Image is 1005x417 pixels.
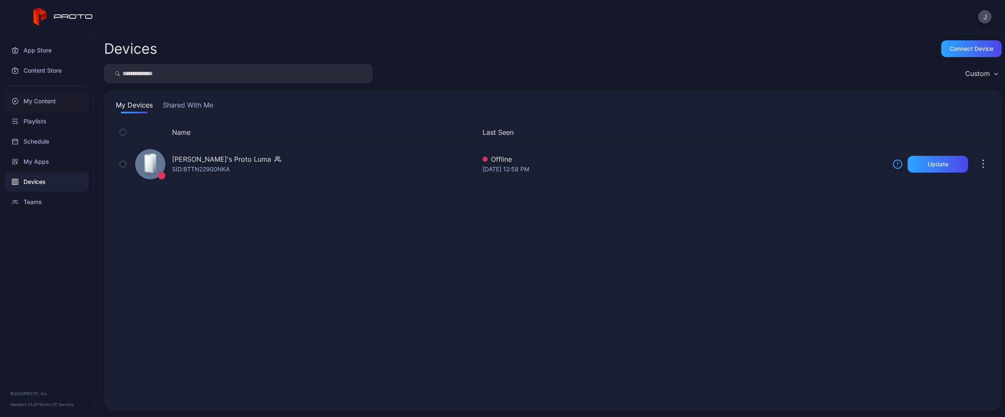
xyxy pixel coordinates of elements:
[928,161,948,168] div: Update
[978,10,992,24] button: J
[5,91,89,111] a: My Content
[5,192,89,212] a: Teams
[941,40,1002,57] button: Connect device
[5,152,89,172] a: My Apps
[889,127,965,137] div: Update Device
[10,402,39,407] span: Version 1.13.0 •
[5,172,89,192] a: Devices
[908,156,968,173] button: Update
[104,41,157,56] h2: Devices
[950,45,993,52] div: Connect device
[483,154,886,164] div: Offline
[114,100,154,113] button: My Devices
[172,154,271,164] div: [PERSON_NAME]'s Proto Luma
[975,127,992,137] div: Options
[961,64,1002,83] button: Custom
[5,111,89,131] a: Playlists
[5,40,89,60] a: App Store
[5,131,89,152] a: Schedule
[10,390,84,397] div: © 2025 PROTO, Inc.
[161,100,215,113] button: Shared With Me
[172,127,191,137] button: Name
[39,402,73,407] a: Terms Of Service
[5,60,89,81] a: Content Store
[965,69,990,78] div: Custom
[172,164,230,174] div: SID: BTTN22900NKA
[483,164,886,174] div: [DATE] 12:58 PM
[483,127,882,137] button: Last Seen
